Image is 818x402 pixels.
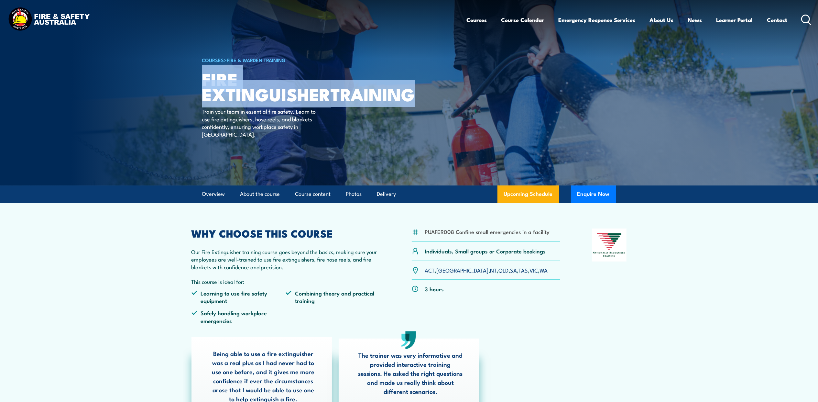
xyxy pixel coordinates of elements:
p: , , , , , , , [425,266,548,274]
a: Contact [767,11,788,28]
a: Course content [295,185,331,203]
a: QLD [499,266,509,274]
p: Our Fire Extinguisher training course goes beyond the basics, making sure your employees are well... [191,248,380,271]
a: Delivery [377,185,396,203]
strong: TRAINING [331,80,415,107]
p: Individuals, Small groups or Corporate bookings [425,247,546,255]
a: WA [540,266,548,274]
a: Learner Portal [716,11,753,28]
p: 3 hours [425,285,444,293]
a: NT [490,266,497,274]
a: Fire & Warden Training [227,56,286,63]
a: ACT [425,266,435,274]
a: About the course [240,185,280,203]
h6: > [202,56,362,64]
li: PUAFER008 Confine small emergencies in a facility [425,228,550,235]
a: VIC [530,266,538,274]
a: [GEOGRAPHIC_DATA] [437,266,489,274]
a: TAS [519,266,528,274]
a: Course Calendar [501,11,544,28]
li: Combining theory and practical training [286,289,380,305]
p: Train your team in essential fire safety. Learn to use fire extinguishers, hose reels, and blanke... [202,107,320,138]
a: Courses [467,11,487,28]
h2: WHY CHOOSE THIS COURSE [191,229,380,238]
p: The trainer was very informative and provided interactive training sessions. He asked the right q... [358,351,463,396]
a: News [688,11,702,28]
a: Emergency Response Services [559,11,636,28]
a: SA [510,266,517,274]
button: Enquire Now [571,185,616,203]
a: Photos [346,185,362,203]
img: Nationally Recognised Training logo. [592,229,627,262]
li: Safely handling workplace emergencies [191,309,286,324]
a: Overview [202,185,225,203]
a: About Us [650,11,674,28]
h1: Fire Extinguisher [202,71,362,101]
li: Learning to use fire safety equipment [191,289,286,305]
a: COURSES [202,56,224,63]
a: Upcoming Schedule [497,185,559,203]
p: This course is ideal for: [191,278,380,285]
